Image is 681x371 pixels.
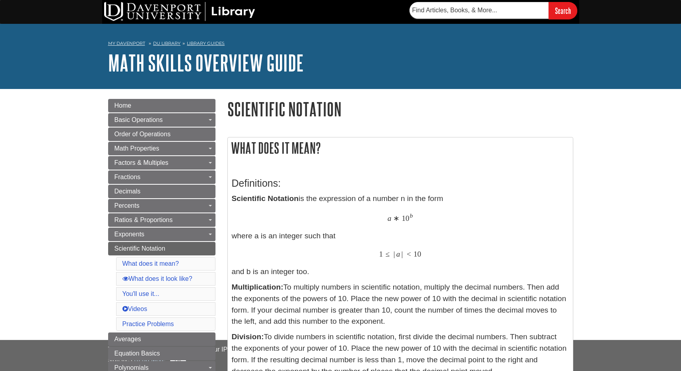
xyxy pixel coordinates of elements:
[407,249,411,259] span: <
[394,249,395,259] span: |
[108,213,215,227] a: Ratios & Proportions
[114,364,149,371] span: Polynomials
[114,231,145,238] span: Exponents
[413,249,421,259] span: 10
[402,249,403,259] span: |
[232,178,569,189] h3: Definitions:
[388,214,392,223] span: a
[108,156,215,170] a: Factors & Multiples
[402,214,409,223] span: 10
[108,228,215,241] a: Exponents
[232,193,569,278] p: is the expression of a number n in the form where a is an integer such that and b is an integer too.
[108,113,215,127] a: Basic Operations
[108,347,215,360] a: Equation Basics
[409,2,577,19] form: Searches DU Library's articles, books, and more
[114,174,141,180] span: Fractions
[409,2,549,19] input: Find Articles, Books, & More...
[114,116,163,123] span: Basic Operations
[108,185,215,198] a: Decimals
[227,99,573,119] h1: Scientific Notation
[232,332,264,341] strong: Division:
[114,336,141,342] span: Averages
[122,321,174,327] a: Practice Problems
[114,131,171,137] span: Order of Operations
[232,283,283,291] strong: Multiplication:
[153,41,180,46] a: DU Library
[122,260,179,267] a: What does it mean?
[549,2,577,19] input: Search
[122,305,147,312] a: Videos
[114,216,173,223] span: Ratios & Proportions
[379,249,383,259] span: 1
[108,50,304,75] a: Math Skills Overview Guide
[108,142,215,155] a: Math Properties
[114,350,160,357] span: Equation Basics
[108,170,215,184] a: Fractions
[228,137,573,158] h2: What does it mean?
[104,2,255,21] img: DU Library
[122,290,159,297] a: You'll use it...
[386,249,390,259] span: ≤
[108,40,145,47] a: My Davenport
[393,214,400,223] span: ∗
[410,212,413,219] span: b
[114,102,132,109] span: Home
[108,99,215,112] a: Home
[108,242,215,255] a: Scientific Notation
[122,275,192,282] a: What does it look like?
[108,128,215,141] a: Order of Operations
[114,159,169,166] span: Factors & Multiples
[187,41,225,46] a: Library Guides
[108,199,215,213] a: Percents
[114,188,141,195] span: Decimals
[114,202,140,209] span: Percents
[108,332,215,346] a: Averages
[396,249,400,259] span: a
[108,38,573,51] nav: breadcrumb
[232,282,569,327] p: To multiply numbers in scientific notation, multiply the decimal numbers. Then add the exponents ...
[114,245,165,252] span: Scientific Notation
[114,145,159,152] span: Math Properties
[232,194,299,203] strong: Scientific Notation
